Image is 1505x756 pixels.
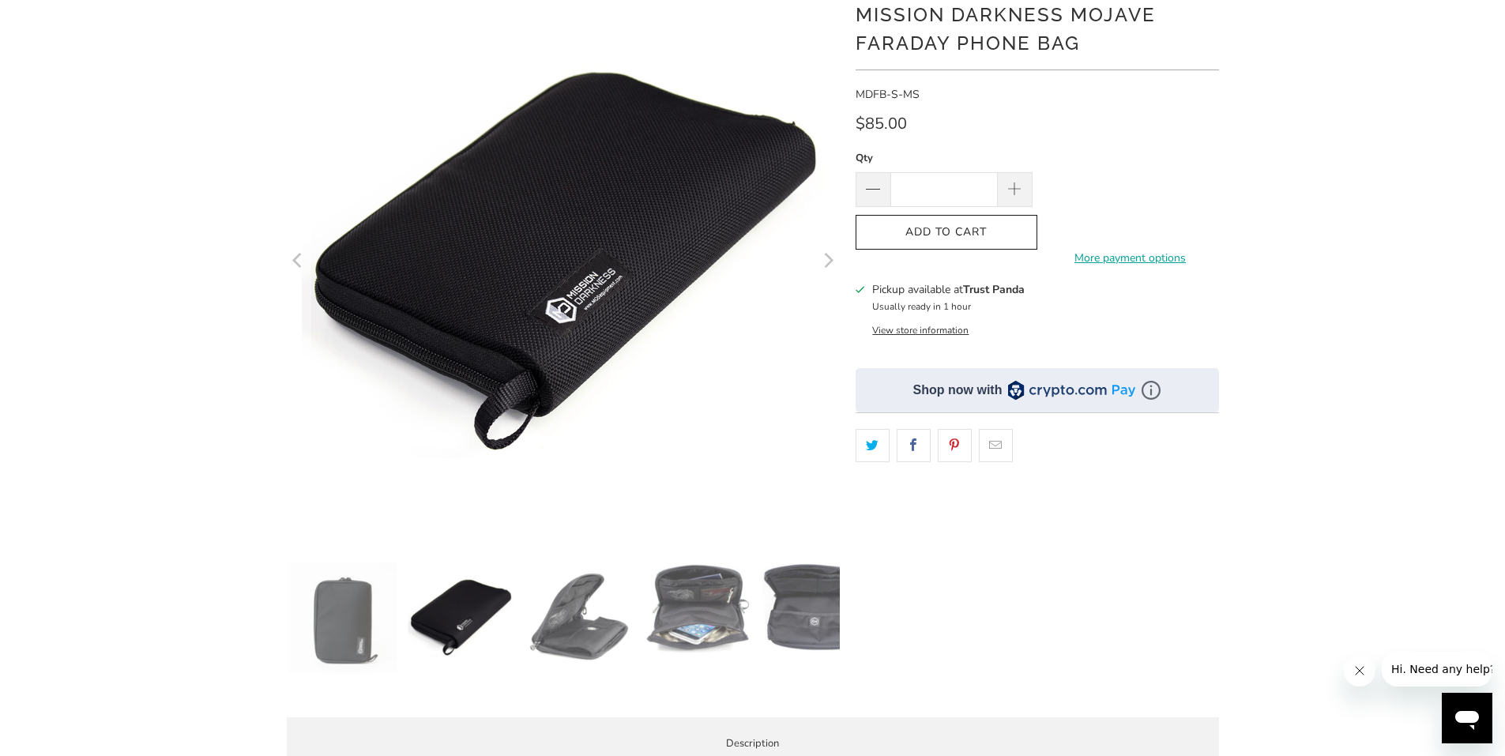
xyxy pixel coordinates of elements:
[9,11,114,24] span: Hi. Need any help?
[405,562,516,673] img: Mission Darkness Mojave Faraday Phone Bag - Trust Panda
[1382,652,1492,686] iframe: Message from company
[872,324,969,337] button: View store information
[913,382,1003,399] div: Shop now with
[1042,250,1219,267] a: More payment options
[524,562,634,673] img: Mission Darkness Mojave Faraday Phone Bag - Trust Panda
[938,429,972,462] a: Share this on Pinterest
[872,226,1021,239] span: Add to Cart
[856,215,1037,250] button: Add to Cart
[872,281,1025,298] h3: Pickup available at
[1442,693,1492,743] iframe: Button to launch messaging window
[979,429,1013,462] a: Email this to a friend
[856,149,1033,167] label: Qty
[856,429,890,462] a: Share this on Twitter
[642,562,753,654] img: Mission Darkness Mojave Faraday Phone Bag - Trust Panda
[287,562,397,673] img: Mission Darkness Mojave Faraday Phone Bag
[897,429,931,462] a: Share this on Facebook
[856,87,920,102] span: MDFB-S-MS
[963,282,1025,297] b: Trust Panda
[856,113,907,134] span: $85.00
[856,490,1219,542] iframe: Reviews Widget
[872,300,971,313] small: Usually ready in 1 hour
[760,562,871,654] img: Mission Darkness Mojave Faraday Phone Bag - Trust Panda
[1344,655,1375,686] iframe: Close message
